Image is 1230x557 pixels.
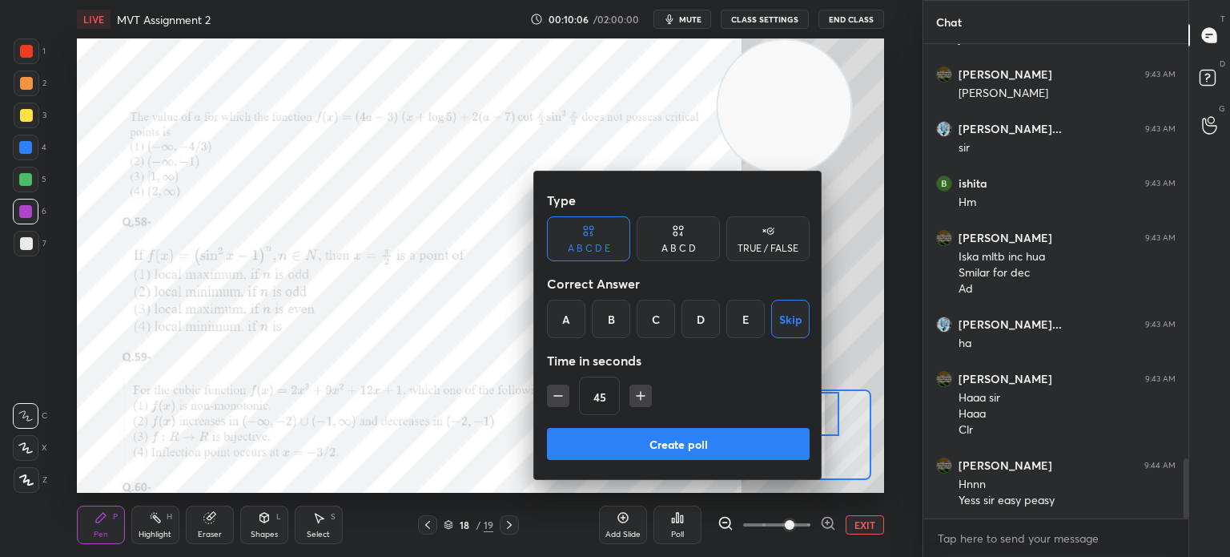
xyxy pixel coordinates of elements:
div: A [547,300,585,338]
div: Type [547,184,810,216]
button: Skip [771,300,810,338]
div: Correct Answer [547,268,810,300]
div: Time in seconds [547,345,810,377]
div: A B C D E [568,244,610,253]
div: A B C D [661,244,696,253]
div: TRUE / FALSE [738,244,798,253]
div: C [637,300,675,338]
div: D [681,300,720,338]
button: Create poll [547,428,810,460]
div: E [726,300,765,338]
div: B [592,300,630,338]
